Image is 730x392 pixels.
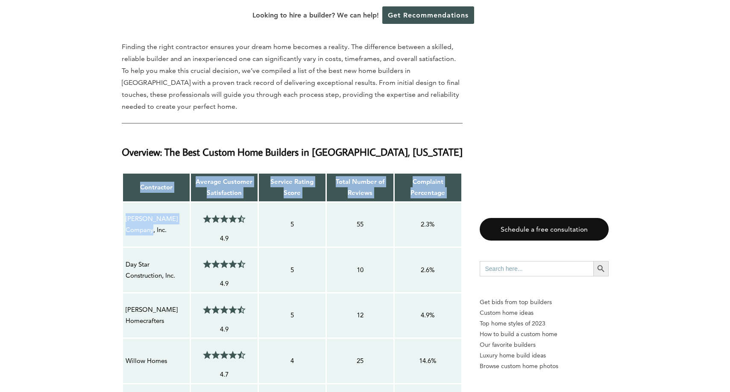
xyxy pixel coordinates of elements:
[193,324,255,335] p: 4.9
[480,361,609,372] a: Browse custom home photos
[397,355,459,366] p: 14.6%
[122,41,463,113] p: Finding the right contractor ensures your dream home becomes a reality. The difference between a ...
[126,355,187,366] p: Willow Homes
[261,219,323,230] p: 5
[480,297,609,308] p: Get bids from top builders
[596,264,606,273] svg: Search
[193,369,255,380] p: 4.7
[410,177,445,197] strong: Complaint Percentage
[329,219,391,230] p: 55
[397,219,459,230] p: 2.3%
[329,310,391,321] p: 12
[126,213,187,236] p: [PERSON_NAME] Company, Inc.
[480,308,609,318] a: Custom home ideas
[480,318,609,329] a: Top home styles of 2023
[261,264,323,276] p: 5
[126,304,187,327] p: [PERSON_NAME] Homecrafters
[193,233,255,244] p: 4.9
[122,145,463,158] strong: Overview: The Best Custom Home Builders in [GEOGRAPHIC_DATA], [US_STATE]
[480,329,609,340] a: How to build a custom home
[382,6,474,24] a: Get Recommendations
[480,218,609,241] a: Schedule a free consultation
[480,261,593,276] input: Search here...
[397,264,459,276] p: 2.6%
[193,278,255,289] p: 4.9
[329,264,391,276] p: 10
[480,350,609,361] a: Luxury home build ideas
[329,355,391,366] p: 25
[687,349,720,382] iframe: Drift Widget Chat Controller
[140,183,173,191] strong: Contractor
[270,177,314,197] strong: Service Rating Score
[261,355,323,366] p: 4
[196,177,252,197] strong: Average Customer Satisfaction
[261,310,323,321] p: 5
[397,310,459,321] p: 4.9%
[336,177,384,197] strong: Total Number of Reviews
[126,259,187,282] p: Day Star Construction, Inc.
[480,340,609,350] a: Our favorite builders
